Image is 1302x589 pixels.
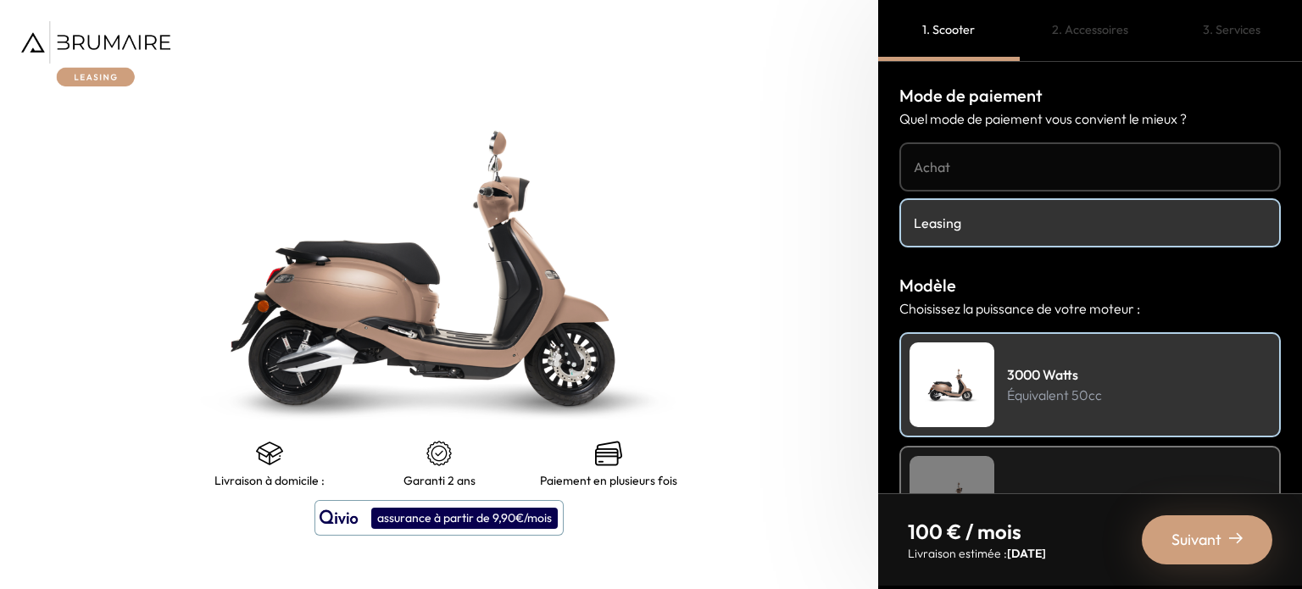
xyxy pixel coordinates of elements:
p: Garanti 2 ans [403,474,476,487]
p: Livraison à domicile : [214,474,325,487]
a: Achat [899,142,1281,192]
h4: Leasing [914,213,1266,233]
img: Scooter Leasing [910,342,994,427]
img: credit-cards.png [595,440,622,467]
p: Paiement en plusieurs fois [540,474,677,487]
div: assurance à partir de 9,90€/mois [371,508,558,529]
img: right-arrow-2.png [1229,531,1243,545]
p: Choisissez la puissance de votre moteur : [899,298,1281,319]
h4: 3000 Watts [1007,364,1102,385]
img: Scooter Leasing [910,456,994,541]
p: Quel mode de paiement vous convient le mieux ? [899,108,1281,129]
button: assurance à partir de 9,90€/mois [314,500,564,536]
img: logo qivio [320,508,359,528]
span: [DATE] [1007,546,1046,561]
img: certificat-de-garantie.png [426,440,453,467]
h3: Mode de paiement [899,83,1281,108]
h4: Achat [914,157,1266,177]
p: Livraison estimée : [908,545,1046,562]
span: Suivant [1171,528,1221,552]
img: shipping.png [256,440,283,467]
img: Brumaire Leasing [21,21,170,86]
p: Équivalent 50cc [1007,385,1102,405]
h4: 3000W Reconditionné [1007,488,1144,508]
p: 100 € / mois [908,518,1046,545]
h3: Modèle [899,273,1281,298]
